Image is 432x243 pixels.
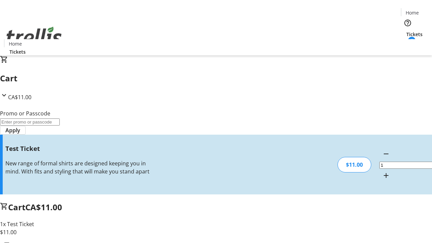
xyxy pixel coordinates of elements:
span: Home [406,9,419,16]
button: Increment by one [379,169,393,182]
span: Home [9,40,22,47]
a: Home [401,9,423,16]
button: Cart [401,38,414,51]
img: Orient E2E Organization cokRgQ0ocx's Logo [4,19,64,53]
a: Tickets [4,48,31,55]
h3: Test Ticket [5,144,153,153]
a: Home [4,40,26,47]
a: Tickets [401,31,428,38]
span: Tickets [406,31,423,38]
span: CA$11.00 [8,93,31,101]
span: CA$11.00 [25,201,62,213]
div: New range of formal shirts are designed keeping you in mind. With fits and styling that will make... [5,159,153,175]
span: Tickets [9,48,26,55]
button: Help [401,16,414,30]
div: $11.00 [337,157,371,172]
button: Decrement by one [379,147,393,161]
span: Apply [5,126,20,134]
